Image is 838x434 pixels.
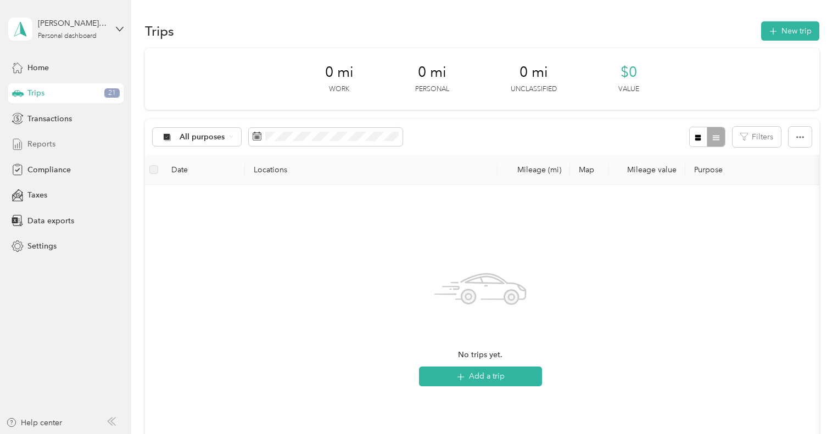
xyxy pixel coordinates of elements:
span: 0 mi [418,64,446,81]
span: Taxes [27,189,47,201]
button: Help center [6,417,62,429]
span: Settings [27,240,57,252]
button: Add a trip [419,367,542,386]
span: Reports [27,138,55,150]
p: Work [329,84,349,94]
span: All purposes [180,133,225,141]
p: Personal [415,84,449,94]
span: Compliance [27,164,71,176]
p: Unclassified [511,84,557,94]
th: Locations [245,155,498,185]
div: [PERSON_NAME] [PERSON_NAME] [38,18,107,29]
span: 0 mi [325,64,354,81]
span: 21 [104,88,120,98]
th: Mileage (mi) [498,155,570,185]
span: No trips yet. [458,349,502,361]
th: Map [570,155,608,185]
button: Filters [733,127,781,147]
button: New trip [761,21,819,41]
span: 0 mi [519,64,548,81]
span: Transactions [27,113,72,125]
span: Data exports [27,215,74,227]
span: Trips [27,87,44,99]
h1: Trips [145,25,174,37]
span: $0 [621,64,637,81]
p: Value [618,84,639,94]
th: Mileage value [608,155,685,185]
iframe: Everlance-gr Chat Button Frame [776,373,838,434]
span: Home [27,62,49,74]
th: Date [163,155,245,185]
div: Personal dashboard [38,33,97,40]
